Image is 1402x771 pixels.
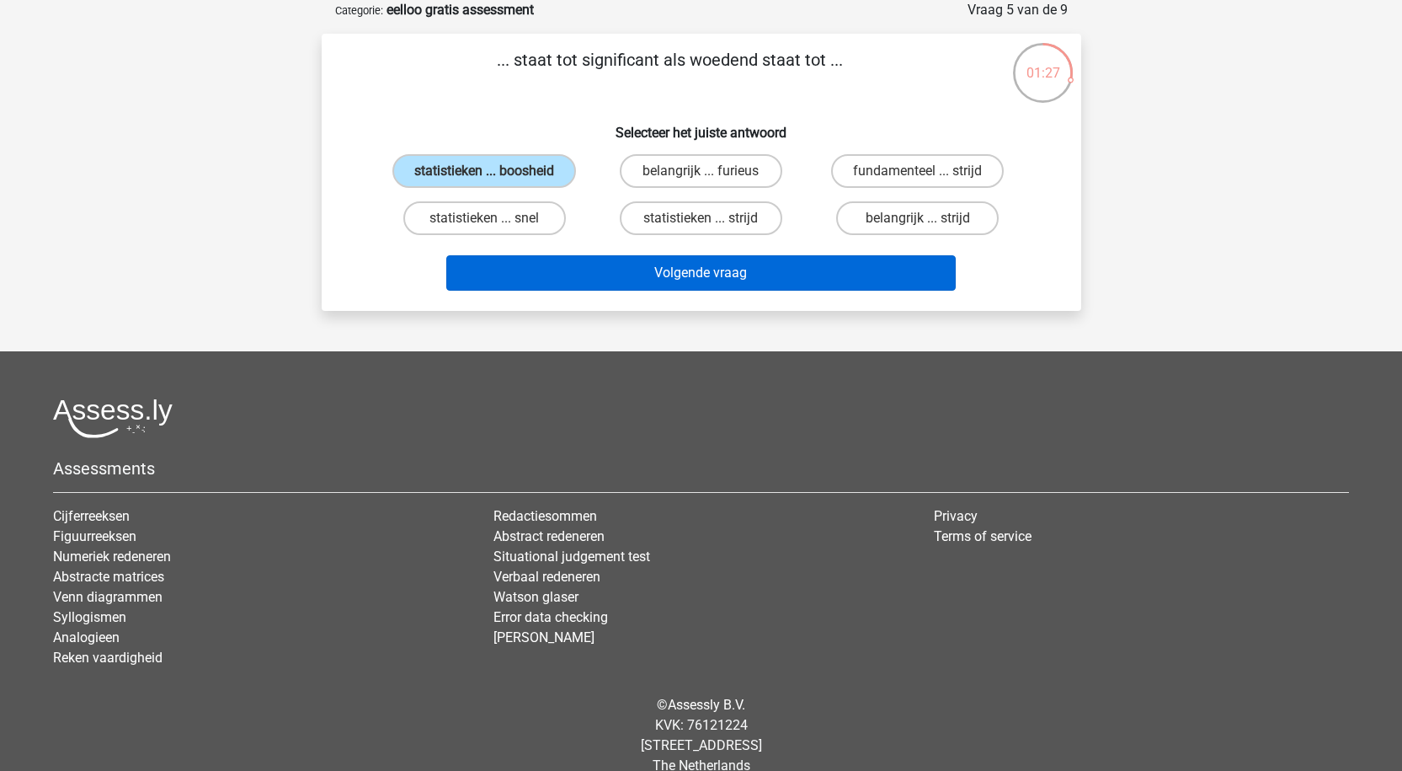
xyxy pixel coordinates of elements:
a: Redactiesommen [493,508,597,524]
a: Reken vaardigheid [53,650,163,666]
p: ... staat tot significant als woedend staat tot ... [349,47,991,98]
label: fundamenteel ... strijd [831,154,1004,188]
h6: Selecteer het juiste antwoord [349,111,1054,141]
a: Situational judgement test [493,549,650,565]
a: Verbaal redeneren [493,569,600,585]
label: statistieken ... strijd [620,201,782,235]
a: Privacy [934,508,978,524]
div: 01:27 [1011,41,1074,83]
a: Cijferreeksen [53,508,130,524]
a: Error data checking [493,609,608,625]
a: [PERSON_NAME] [493,629,594,645]
button: Volgende vraag [446,255,956,291]
a: Analogieen [53,629,120,645]
img: Assessly logo [53,399,173,438]
a: Terms of service [934,528,1032,544]
label: belangrijk ... furieus [620,154,782,188]
a: Syllogismen [53,609,126,625]
label: statistieken ... boosheid [392,154,576,188]
small: Categorie: [335,4,383,17]
a: Numeriek redeneren [53,549,171,565]
a: Abstract redeneren [493,528,605,544]
strong: eelloo gratis assessment [386,2,534,18]
a: Venn diagrammen [53,589,163,605]
label: statistieken ... snel [403,201,566,235]
a: Figuurreeksen [53,528,136,544]
a: Watson glaser [493,589,578,605]
a: Assessly B.V. [668,697,745,713]
label: belangrijk ... strijd [836,201,999,235]
h5: Assessments [53,458,1349,479]
a: Abstracte matrices [53,569,164,585]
